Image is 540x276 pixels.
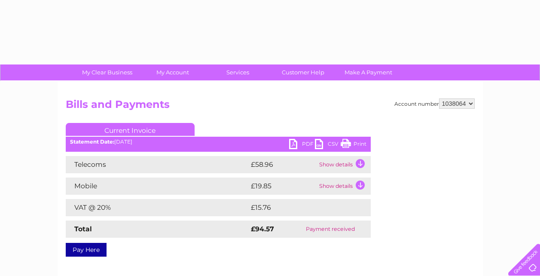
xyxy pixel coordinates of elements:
[394,98,475,109] div: Account number
[317,156,371,173] td: Show details
[268,64,339,80] a: Customer Help
[74,225,92,233] strong: Total
[290,221,370,238] td: Payment received
[317,178,371,195] td: Show details
[249,199,353,216] td: £15.76
[66,139,371,145] div: [DATE]
[66,123,195,136] a: Current Invoice
[66,178,249,195] td: Mobile
[251,225,274,233] strong: £94.57
[72,64,143,80] a: My Clear Business
[289,139,315,151] a: PDF
[66,243,107,257] a: Pay Here
[137,64,208,80] a: My Account
[333,64,404,80] a: Make A Payment
[341,139,366,151] a: Print
[249,178,317,195] td: £19.85
[70,138,114,145] b: Statement Date:
[315,139,341,151] a: CSV
[66,199,249,216] td: VAT @ 20%
[249,156,317,173] td: £58.96
[202,64,273,80] a: Services
[66,98,475,115] h2: Bills and Payments
[66,156,249,173] td: Telecoms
